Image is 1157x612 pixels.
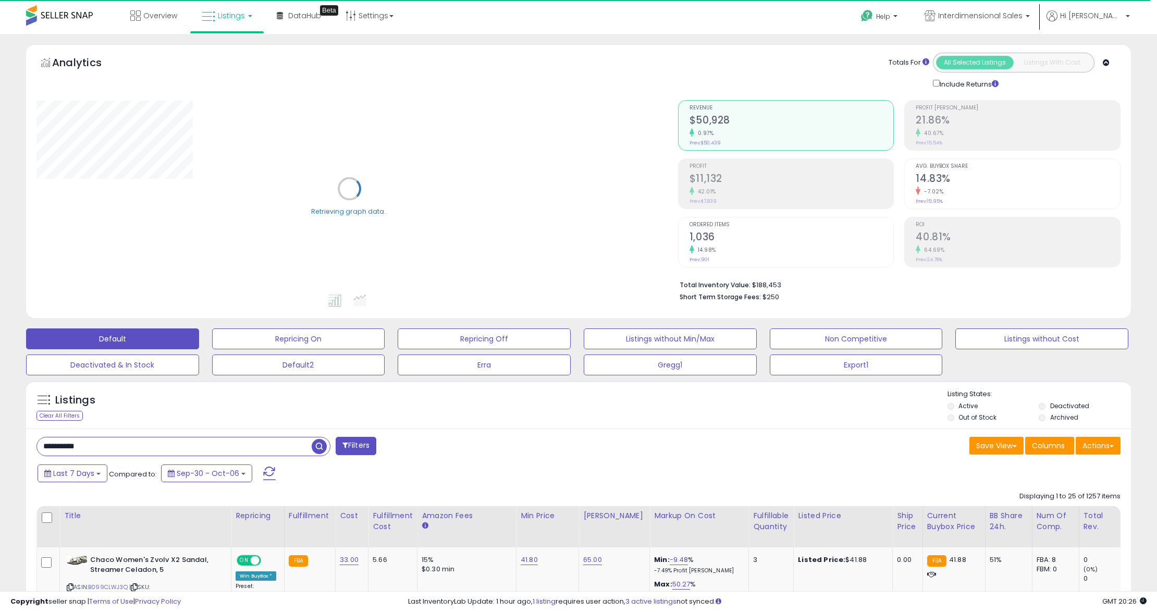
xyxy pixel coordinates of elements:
[753,555,785,565] div: 3
[288,10,321,21] span: DataHub
[1084,565,1098,573] small: (0%)
[67,555,223,611] div: ASIN:
[916,164,1120,169] span: Avg. Buybox Share
[583,555,602,565] a: 65.00
[654,567,741,574] p: -7.49% Profit [PERSON_NAME]
[373,555,409,565] div: 5.66
[798,555,884,565] div: $41.88
[64,510,227,521] div: Title
[625,596,676,606] a: 3 active listings
[670,555,688,565] a: -9.48
[762,292,779,302] span: $250
[89,596,133,606] a: Terms of Use
[690,105,894,111] span: Revenue
[143,10,177,21] span: Overview
[916,198,943,204] small: Prev: 15.95%
[1037,510,1075,532] div: Num of Comp.
[853,2,908,34] a: Help
[320,5,338,16] div: Tooltip anchor
[67,583,150,598] span: | SKU: SIERRA_B099CLWJ3Q_33
[1019,492,1121,501] div: Displaying 1 to 25 of 1257 items
[1013,56,1091,69] button: Listings With Cost
[422,510,512,521] div: Amazon Fees
[212,354,385,375] button: Default2
[958,413,996,422] label: Out of Stock
[1025,437,1074,455] button: Columns
[340,555,359,565] a: 33.00
[88,583,128,592] a: B099CLWJ3Q
[680,292,761,301] b: Short Term Storage Fees:
[238,556,251,565] span: ON
[398,354,571,375] button: Erra
[770,354,943,375] button: Export1
[947,389,1131,399] p: Listing States:
[925,78,1011,90] div: Include Returns
[1050,401,1089,410] label: Deactivated
[694,188,716,195] small: 42.01%
[938,10,1023,21] span: Interdimensional Sales
[1084,574,1126,583] div: 0
[521,510,574,521] div: Min Price
[680,278,1113,290] li: $188,453
[1050,413,1078,422] label: Archived
[916,114,1120,128] h2: 21.86%
[422,565,508,574] div: $0.30 min
[969,437,1024,455] button: Save View
[1084,555,1126,565] div: 0
[920,129,943,137] small: 40.67%
[1047,10,1130,34] a: Hi [PERSON_NAME]
[177,468,239,479] span: Sep-30 - Oct-06
[958,401,978,410] label: Active
[1060,10,1123,21] span: Hi [PERSON_NAME]
[260,556,276,565] span: OFF
[654,580,741,599] div: %
[916,105,1120,111] span: Profit [PERSON_NAME]
[694,246,716,254] small: 14.98%
[690,198,717,204] small: Prev: $7,839
[876,12,890,21] span: Help
[135,596,181,606] a: Privacy Policy
[55,393,95,408] h5: Listings
[218,10,245,21] span: Listings
[584,354,757,375] button: Gregg1
[654,579,672,589] b: Max:
[212,328,385,349] button: Repricing On
[936,56,1014,69] button: All Selected Listings
[654,510,744,521] div: Markup on Cost
[1032,440,1065,451] span: Columns
[10,596,48,606] strong: Copyright
[654,555,670,565] b: Min:
[860,9,873,22] i: Get Help
[236,510,280,521] div: Repricing
[289,510,331,521] div: Fulfillment
[340,510,364,521] div: Cost
[422,555,508,565] div: 15%
[36,411,83,421] div: Clear All Filters
[916,231,1120,245] h2: 40.81%
[336,437,376,455] button: Filters
[584,328,757,349] button: Listings without Min/Max
[753,510,789,532] div: Fulfillable Quantity
[373,510,413,532] div: Fulfillment Cost
[52,55,122,72] h5: Analytics
[10,597,181,607] div: seller snap | |
[690,222,894,228] span: Ordered Items
[583,510,645,521] div: [PERSON_NAME]
[26,354,199,375] button: Deactivated & In Stock
[680,280,750,289] b: Total Inventory Value:
[26,328,199,349] button: Default
[990,510,1028,532] div: BB Share 24h.
[236,571,276,581] div: Win BuyBox *
[53,468,94,479] span: Last 7 Days
[1102,596,1147,606] span: 2025-10-14 20:26 GMT
[798,510,888,521] div: Listed Price
[690,164,894,169] span: Profit
[798,555,845,565] b: Listed Price:
[916,222,1120,228] span: ROI
[311,206,387,216] div: Retrieving graph data..
[690,256,709,263] small: Prev: 901
[690,114,894,128] h2: $50,928
[694,129,714,137] small: 0.97%
[927,510,981,532] div: Current Buybox Price
[990,555,1024,565] div: 51%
